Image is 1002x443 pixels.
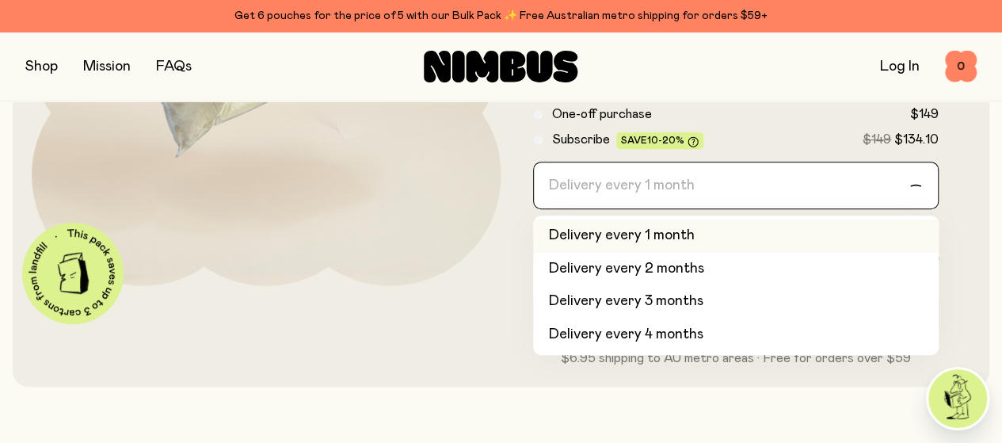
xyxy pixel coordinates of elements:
span: Save [621,136,699,147]
button: Add to cart [661,235,939,282]
a: Log In [880,59,920,74]
div: Get your 6th pouch free. [533,298,939,333]
span: 10-20% [647,136,684,145]
span: $149 [863,133,891,146]
span: $149 [910,108,939,120]
a: Shop Bulk Pack→ [758,309,858,322]
img: agent [928,369,987,428]
span: Add to cart [757,247,843,269]
div: Get 6 pouches for the price of 5 with our Bulk Pack ✨ Free Australian metro shipping for orders $59+ [25,6,977,25]
img: illustration-carton.png [47,246,100,300]
span: Subscribe [552,133,610,146]
span: One-off purchase [552,108,652,120]
p: $6.95 shipping to AU metro areas · Free for orders over $59 [533,349,939,368]
button: 0 [945,51,977,82]
span: Shop Bulk Pack [758,309,847,322]
input: Search for option [543,162,909,208]
span: $134.10 [894,133,939,146]
a: FAQs [156,59,192,74]
div: Search for option [533,162,939,209]
a: Mission [83,59,131,74]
